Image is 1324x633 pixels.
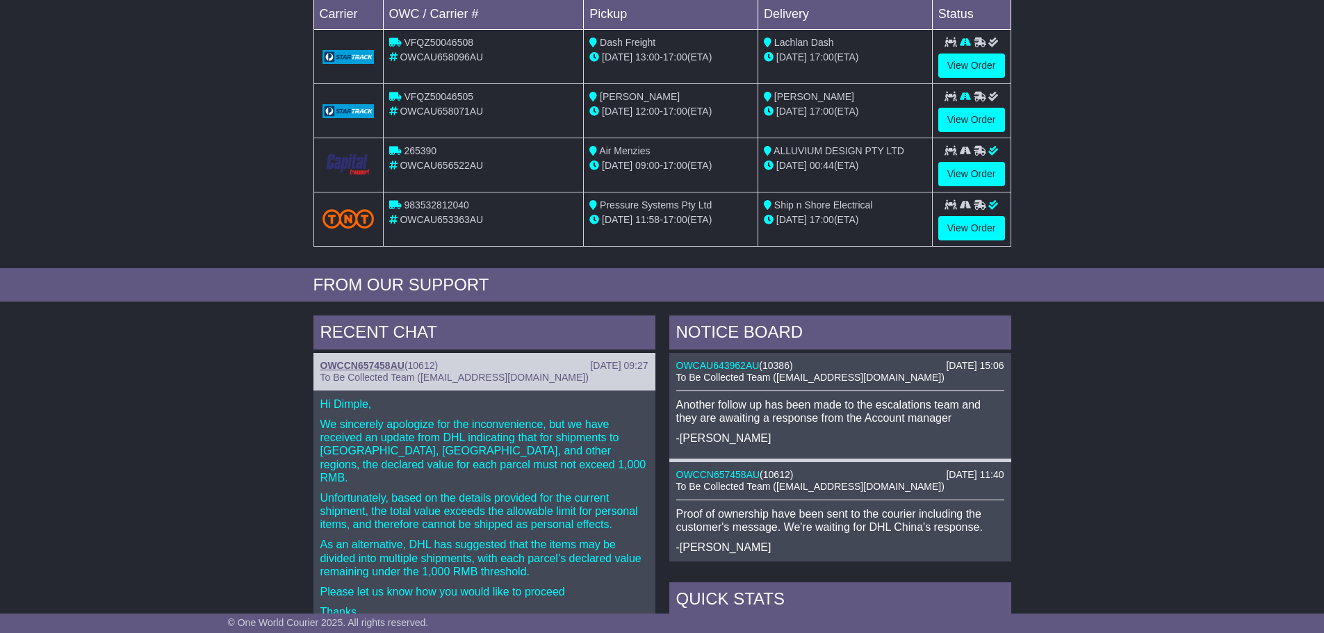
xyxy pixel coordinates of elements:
span: 00:44 [810,160,834,171]
span: [DATE] [602,160,632,171]
div: (ETA) [764,104,926,119]
span: 17:00 [663,106,687,117]
div: [DATE] 11:40 [946,469,1004,481]
span: 17:00 [663,214,687,225]
span: 17:00 [810,51,834,63]
span: 17:00 [663,51,687,63]
div: ( ) [676,469,1004,481]
span: © One World Courier 2025. All rights reserved. [228,617,429,628]
div: - (ETA) [589,158,752,173]
span: 12:00 [635,106,660,117]
img: CapitalTransport.png [322,151,375,178]
p: Thanks, [320,605,648,618]
a: View Order [938,54,1005,78]
div: - (ETA) [589,104,752,119]
div: (ETA) [764,158,926,173]
a: View Order [938,162,1005,186]
span: OWCAU653363AU [400,214,483,225]
span: [DATE] [776,51,807,63]
span: 10612 [408,360,435,371]
span: OWCAU658071AU [400,106,483,117]
span: Lachlan Dash [774,37,834,48]
span: To Be Collected Team ([EMAIL_ADDRESS][DOMAIN_NAME]) [320,372,589,383]
a: View Order [938,216,1005,240]
span: Air Menzies [599,145,650,156]
span: [PERSON_NAME] [600,91,680,102]
span: VFQZ50046505 [404,91,473,102]
span: 13:00 [635,51,660,63]
span: [DATE] [776,106,807,117]
span: ALLUVIUM DESIGN PTY LTD [774,145,904,156]
span: 10386 [762,360,790,371]
img: TNT_Domestic.png [322,209,375,228]
a: OWCCN657458AU [676,469,760,480]
span: Ship n Shore Electrical [774,199,873,211]
div: (ETA) [764,50,926,65]
a: View Order [938,108,1005,132]
p: Hi Dimple, [320,397,648,411]
p: We sincerely apologize for the inconvenience, but we have received an update from DHL indicating ... [320,418,648,484]
span: To Be Collected Team ([EMAIL_ADDRESS][DOMAIN_NAME]) [676,372,945,383]
div: RECENT CHAT [313,315,655,353]
div: FROM OUR SUPPORT [313,275,1011,295]
span: [PERSON_NAME] [774,91,854,102]
span: Pressure Systems Pty Ltd [600,199,712,211]
div: [DATE] 15:06 [946,360,1004,372]
span: To Be Collected Team ([EMAIL_ADDRESS][DOMAIN_NAME]) [676,481,945,492]
span: [DATE] [602,214,632,225]
span: OWCAU656522AU [400,160,483,171]
p: Another follow up has been made to the escalations team and they are awaiting a response from the... [676,398,1004,425]
div: NOTICE BOARD [669,315,1011,353]
a: OWCAU643962AU [676,360,760,371]
div: ( ) [676,360,1004,372]
span: OWCAU658096AU [400,51,483,63]
img: GetCarrierServiceLogo [322,104,375,118]
p: -[PERSON_NAME] [676,431,1004,445]
span: [DATE] [776,160,807,171]
span: 17:00 [810,214,834,225]
span: 983532812040 [404,199,468,211]
span: [DATE] [776,214,807,225]
span: 09:00 [635,160,660,171]
p: Unfortunately, based on the details provided for the current shipment, the total value exceeds th... [320,491,648,532]
a: OWCCN657458AU [320,360,404,371]
span: 265390 [404,145,436,156]
div: - (ETA) [589,213,752,227]
span: 17:00 [663,160,687,171]
span: 17:00 [810,106,834,117]
span: 10612 [763,469,790,480]
div: Quick Stats [669,582,1011,620]
span: Dash Freight [600,37,655,48]
div: [DATE] 09:27 [590,360,648,372]
span: [DATE] [602,51,632,63]
span: [DATE] [602,106,632,117]
p: -[PERSON_NAME] [676,541,1004,554]
div: (ETA) [764,213,926,227]
img: GetCarrierServiceLogo [322,50,375,64]
span: VFQZ50046508 [404,37,473,48]
p: As an alternative, DHL has suggested that the items may be divided into multiple shipments, with ... [320,538,648,578]
div: - (ETA) [589,50,752,65]
p: Please let us know how you would like to proceed [320,585,648,598]
span: 11:58 [635,214,660,225]
p: Proof of ownership have been sent to the courier including the customer's message. We're waiting ... [676,507,1004,534]
div: ( ) [320,360,648,372]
